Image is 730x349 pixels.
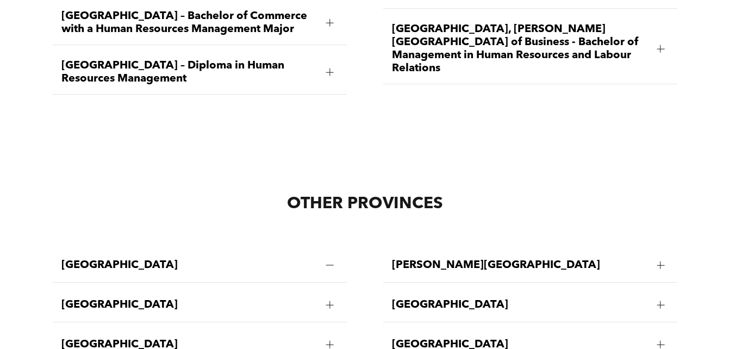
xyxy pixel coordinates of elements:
span: [PERSON_NAME][GEOGRAPHIC_DATA] [392,259,648,272]
span: [GEOGRAPHIC_DATA] [392,298,648,311]
span: [GEOGRAPHIC_DATA] [61,298,317,311]
span: [GEOGRAPHIC_DATA] [61,259,317,272]
span: OTHER PROVINCES [287,196,443,212]
span: [GEOGRAPHIC_DATA] – Diploma in Human Resources Management [61,59,317,85]
span: [GEOGRAPHIC_DATA] – Bachelor of Commerce with a Human Resources Management Major [61,10,317,36]
span: [GEOGRAPHIC_DATA], [PERSON_NAME][GEOGRAPHIC_DATA] of Business - Bachelor of Management in Human R... [392,23,648,75]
